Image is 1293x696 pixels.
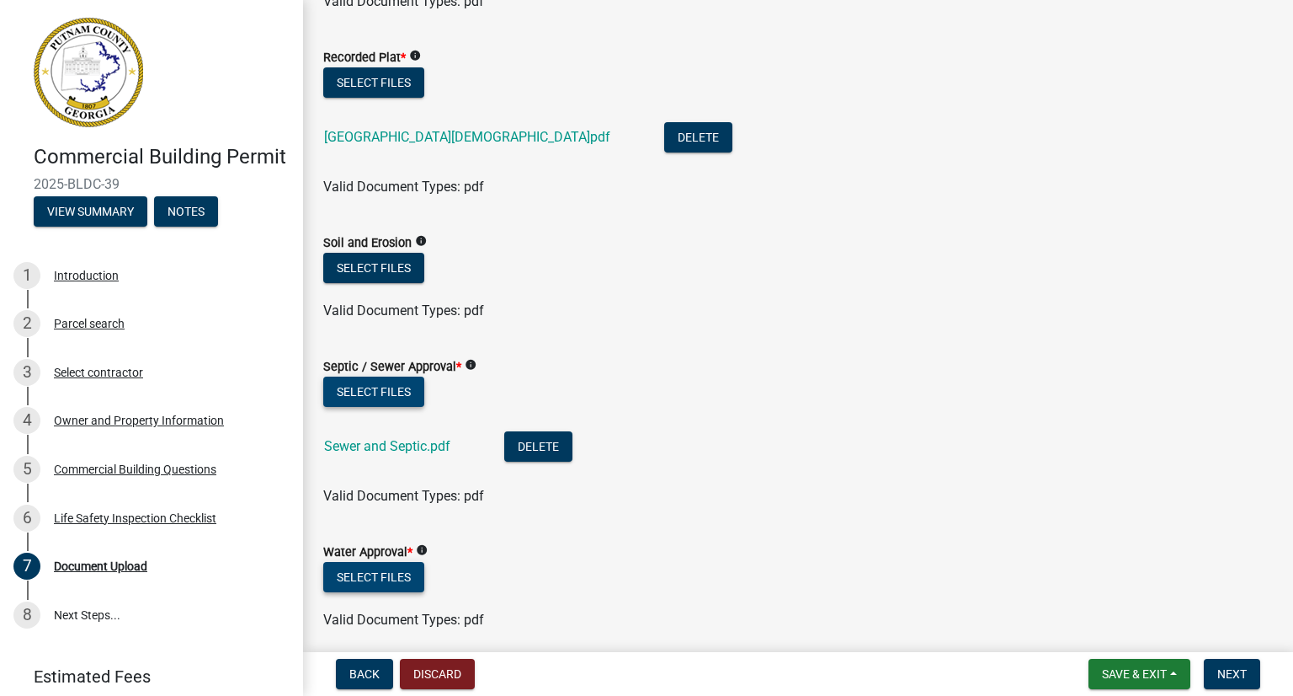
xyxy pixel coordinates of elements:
span: Valid Document Types: pdf [323,179,484,195]
button: Notes [154,196,218,227]
button: Delete [504,431,572,462]
div: 7 [13,553,40,580]
span: Save & Exit [1102,667,1167,681]
span: Valid Document Types: pdf [323,488,484,504]
div: 5 [13,456,40,483]
label: Soil and Erosion [323,238,412,249]
wm-modal-confirm: Delete Document [664,131,732,147]
div: 6 [13,505,40,532]
div: Commercial Building Questions [54,463,216,475]
div: Life Safety Inspection Checklist [54,512,216,524]
button: Select files [323,562,424,592]
a: [GEOGRAPHIC_DATA][DEMOGRAPHIC_DATA]pdf [324,129,610,145]
button: Select files [323,253,424,283]
i: info [416,544,428,556]
div: 1 [13,262,40,289]
i: info [415,235,427,247]
div: Owner and Property Information [54,415,224,426]
div: 3 [13,359,40,386]
a: Sewer and Septic.pdf [324,438,450,454]
button: Next [1204,659,1260,689]
button: Back [336,659,393,689]
span: 2025-BLDC-39 [34,176,269,192]
label: Recorded Plat [323,52,406,64]
div: 2 [13,310,40,337]
a: Estimated Fees [13,660,276,693]
div: Introduction [54,270,119,281]
span: Valid Document Types: pdf [323,612,484,628]
wm-modal-confirm: Notes [154,206,218,219]
label: Water Approval [323,547,412,559]
div: 4 [13,407,40,434]
div: Parcel search [54,318,125,329]
label: Septic / Sewer Approval [323,361,461,373]
div: Select contractor [54,367,143,378]
wm-modal-confirm: Delete Document [504,440,572,456]
button: Discard [400,659,475,689]
i: info [409,50,421,62]
button: Select files [323,377,424,407]
div: 8 [13,602,40,629]
i: info [465,359,476,371]
img: Putnam County, Georgia [34,18,143,127]
button: Delete [664,122,732,153]
button: Save & Exit [1088,659,1190,689]
div: Document Upload [54,560,147,572]
span: Valid Document Types: pdf [323,302,484,319]
h4: Commercial Building Permit [34,145,290,169]
span: Next [1217,667,1247,681]
button: Select files [323,67,424,98]
wm-modal-confirm: Summary [34,206,147,219]
span: Back [349,667,380,681]
button: View Summary [34,196,147,227]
